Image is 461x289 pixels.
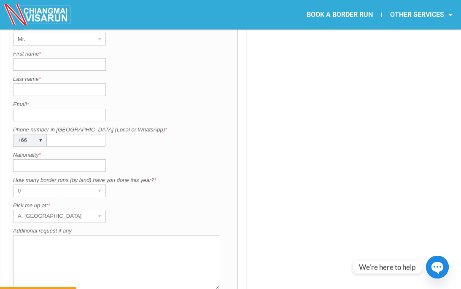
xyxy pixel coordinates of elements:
[13,227,234,235] label: Additional request if any
[94,185,105,197] div: ▾
[13,185,89,197] div: 0
[13,75,234,83] label: Last name
[13,210,89,222] div: A. [GEOGRAPHIC_DATA]
[94,210,105,222] div: ▾
[13,50,234,58] label: First name
[13,33,89,45] div: Mr.
[13,126,234,134] label: Phone number in [GEOGRAPHIC_DATA] (Local or WhatsApp)
[35,134,46,146] div: ▾
[13,134,30,146] div: +66
[382,5,461,24] a: OTHER SERVICES
[298,5,381,24] a: BOOK A BORDER RUN
[13,176,234,185] label: How many border runs (by land) have you done this year?
[13,201,234,210] label: Pick me up at:
[13,151,234,159] label: Nationality
[94,33,105,45] div: ▾
[13,100,234,109] label: Email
